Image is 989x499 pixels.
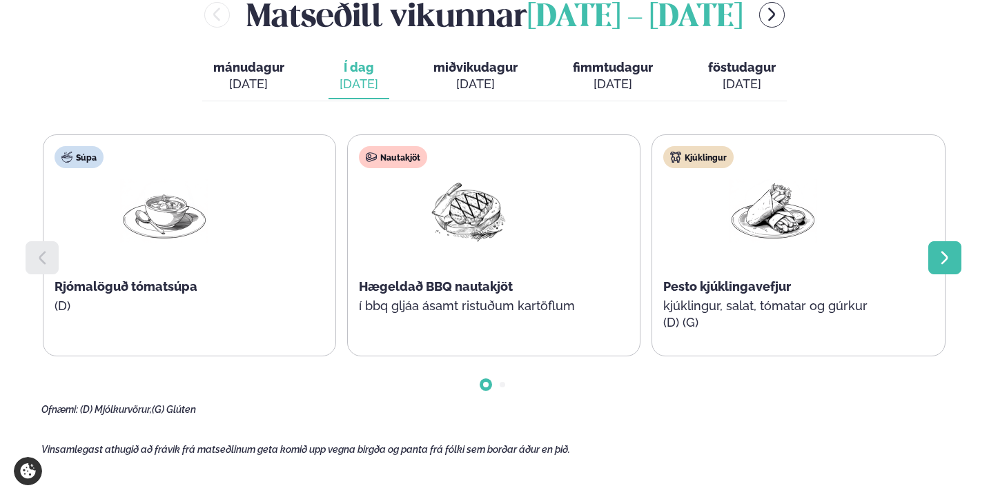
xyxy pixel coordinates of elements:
[424,179,513,243] img: Beef-Meat.png
[55,146,104,168] div: Súpa
[340,76,378,92] div: [DATE]
[359,298,578,314] p: í bbq gljáa ásamt ristuðum kartöflum
[41,444,570,455] span: Vinsamlegast athugið að frávik frá matseðlinum geta komið upp vegna birgða og panta frá fólki sem...
[61,152,72,163] img: soup.svg
[708,60,776,74] span: föstudagur
[433,60,518,74] span: miðvikudagur
[80,404,152,415] span: (D) Mjólkurvörur,
[663,146,734,168] div: Kjúklingur
[562,54,664,99] button: fimmtudagur [DATE]
[708,76,776,92] div: [DATE]
[366,152,377,163] img: beef.svg
[500,382,505,387] span: Go to slide 2
[573,60,653,74] span: fimmtudagur
[422,54,529,99] button: miðvikudagur [DATE]
[340,59,378,76] span: Í dag
[573,76,653,92] div: [DATE]
[152,404,196,415] span: (G) Glúten
[729,179,817,243] img: Wraps.png
[663,298,883,331] p: kjúklingur, salat, tómatar og gúrkur (D) (G)
[759,2,785,28] button: menu-btn-right
[359,146,427,168] div: Nautakjöt
[663,279,791,294] span: Pesto kjúklingavefjur
[527,3,743,33] span: [DATE] - [DATE]
[14,457,42,485] a: Cookie settings
[670,152,681,163] img: chicken.svg
[55,279,197,294] span: Rjómalöguð tómatsúpa
[359,279,513,294] span: Hægeldað BBQ nautakjöt
[433,76,518,92] div: [DATE]
[204,2,230,28] button: menu-btn-left
[202,54,295,99] button: mánudagur [DATE]
[41,404,78,415] span: Ofnæmi:
[55,298,274,314] p: (D)
[483,382,489,387] span: Go to slide 1
[213,76,284,92] div: [DATE]
[120,179,208,243] img: Soup.png
[697,54,787,99] button: föstudagur [DATE]
[213,60,284,74] span: mánudagur
[329,54,389,99] button: Í dag [DATE]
